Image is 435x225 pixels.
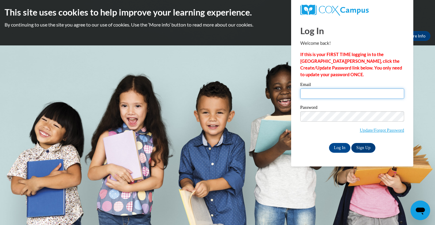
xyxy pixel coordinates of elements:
h2: This site uses cookies to help improve your learning experience. [5,6,430,18]
a: Sign Up [351,143,375,153]
p: Welcome back! [300,40,404,47]
iframe: Button to launch messaging window [411,201,430,220]
img: COX Campus [300,5,369,16]
label: Email [300,82,404,88]
h1: Log In [300,24,404,37]
strong: If this is your FIRST TIME logging in to the [GEOGRAPHIC_DATA][PERSON_NAME], click the Create/Upd... [300,52,402,77]
a: Update/Forgot Password [360,128,404,133]
p: By continuing to use the site you agree to our use of cookies. Use the ‘More info’ button to read... [5,21,430,28]
input: Log In [329,143,350,153]
a: COX Campus [300,5,404,16]
label: Password [300,105,404,111]
a: More Info [402,31,430,41]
